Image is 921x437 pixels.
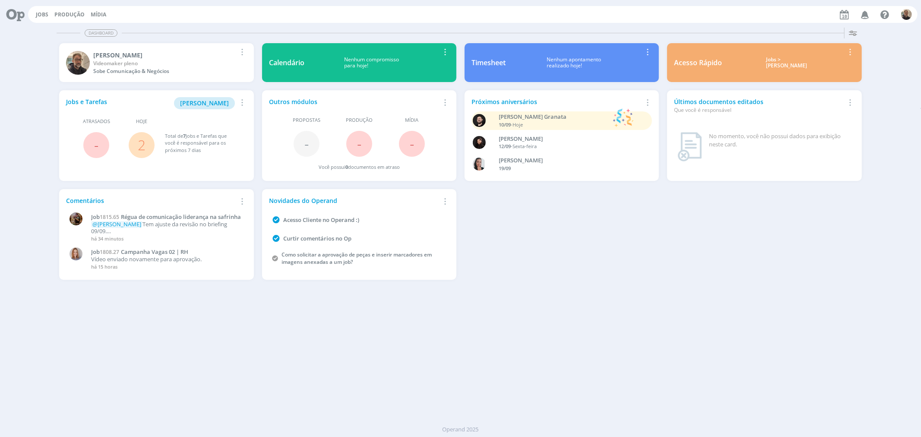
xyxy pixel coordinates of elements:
[499,143,511,149] span: 12/09
[66,97,237,109] div: Jobs e Tarefas
[70,212,82,225] img: A
[92,220,141,228] span: @[PERSON_NAME]
[283,216,359,224] a: Acesso Cliente no Operand :)
[473,136,486,149] img: L
[901,9,912,20] img: R
[91,235,123,242] span: há 34 minutos
[91,256,242,263] p: Vídeo enviado novamente para aprovação.
[91,249,242,256] a: Job1808.27Campanha Vagas 02 | RH
[282,251,432,266] a: Como solicitar a aprovação de peças e inserir marcadores em imagens anexadas a um job?
[499,135,639,143] div: Luana da Silva de Andrade
[901,7,912,22] button: R
[465,43,659,82] a: TimesheetNenhum apontamentorealizado hoje!
[33,11,51,18] button: Jobs
[473,114,486,127] img: B
[183,133,186,139] span: 7
[83,118,110,125] span: Atrasados
[136,118,147,125] span: Hoje
[66,51,90,75] img: R
[269,97,440,106] div: Outros módulos
[174,98,235,107] a: [PERSON_NAME]
[269,57,304,68] div: Calendário
[269,196,440,205] div: Novidades do Operand
[304,57,440,69] div: Nenhum compromisso para hoje!
[100,213,119,221] span: 1815.65
[506,57,642,69] div: Nenhum apontamento realizado hoje!
[319,164,400,171] div: Você possui documentos em atraso
[121,213,241,221] span: Régua de comunicação liderança na safrinha
[293,117,320,124] span: Propostas
[138,136,146,154] a: 2
[70,247,82,260] img: A
[93,67,237,75] div: Sobe Comunicação & Negócios
[174,97,235,109] button: [PERSON_NAME]
[165,133,238,154] div: Total de Jobs e Tarefas que você é responsável para os próximos 7 dias
[499,156,639,165] div: Caroline Fagundes Pieczarka
[674,57,722,68] div: Acesso Rápido
[121,248,188,256] span: Campanha Vagas 02 | RH
[513,143,537,149] span: Sexta-feira
[677,132,702,161] img: dashboard_not_found.png
[728,57,845,69] div: Jobs > [PERSON_NAME]
[499,113,609,121] div: Bruno Corralo Granata
[91,263,117,270] span: há 15 horas
[94,136,98,154] span: -
[93,51,237,60] div: Rodrigo Bilheri
[405,117,418,124] span: Mídia
[709,132,851,149] div: No momento, você não possui dados para exibição neste card.
[88,11,109,18] button: Mídia
[472,57,506,68] div: Timesheet
[91,11,106,18] a: Mídia
[54,11,85,18] a: Produção
[100,248,119,256] span: 1808.27
[304,134,309,153] span: -
[499,165,511,171] span: 19/09
[674,106,845,114] div: Que você é responsável
[52,11,87,18] button: Produção
[513,121,523,128] span: Hoje
[473,158,486,171] img: C
[85,29,117,37] span: Dashboard
[59,43,253,82] a: R[PERSON_NAME]Videomaker plenoSobe Comunicação & Negócios
[283,234,351,242] a: Curtir comentários no Op
[410,134,414,153] span: -
[180,99,229,107] span: [PERSON_NAME]
[499,143,639,150] div: -
[674,97,845,114] div: Últimos documentos editados
[91,221,242,234] p: Tem ajuste da revisão no briefing 09/09.
[499,121,609,129] div: -
[93,60,237,67] div: Videomaker pleno
[36,11,48,18] a: Jobs
[66,196,237,205] div: Comentários
[346,117,373,124] span: Produção
[472,97,642,106] div: Próximos aniversários
[91,214,242,221] a: Job1815.65Régua de comunicação liderança na safrinha
[357,134,361,153] span: -
[345,164,348,170] span: 0
[499,121,511,128] span: 10/09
